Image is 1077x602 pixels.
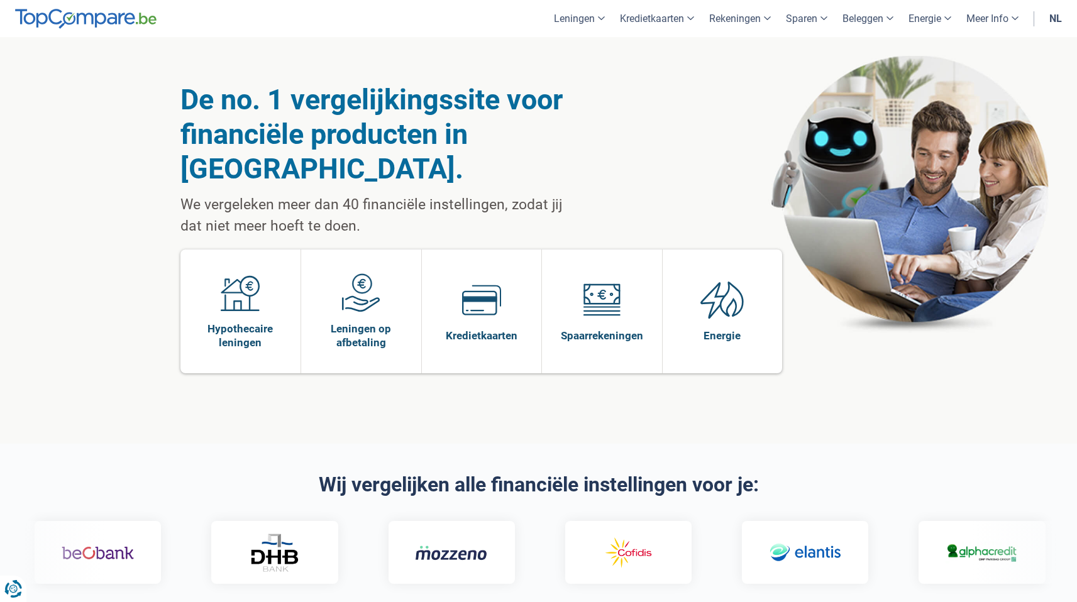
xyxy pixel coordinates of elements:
span: Energie [704,329,741,342]
img: DHB Bank [250,534,300,572]
a: Spaarrekeningen Spaarrekeningen [542,249,662,373]
img: Hypothecaire leningen [221,273,260,312]
img: Energie [700,280,744,319]
img: Mozzeno [416,545,488,561]
a: Energie Energie [663,249,783,373]
span: Hypothecaire leningen [187,322,295,349]
img: Kredietkaarten [462,280,501,319]
img: Alphacredit [946,542,1018,564]
img: Spaarrekeningen [582,280,621,319]
a: Kredietkaarten Kredietkaarten [422,249,542,373]
img: Elantis [769,535,841,571]
img: Cofidis [592,535,665,571]
span: Spaarrekeningen [561,329,643,342]
span: Leningen op afbetaling [307,322,415,349]
img: TopCompare [15,9,157,29]
span: Kredietkaarten [446,329,517,342]
a: Hypothecaire leningen Hypothecaire leningen [180,249,301,373]
h2: Wij vergelijken alle financiële instellingen voor je: [180,474,897,496]
img: Leningen op afbetaling [341,273,380,312]
p: We vergeleken meer dan 40 financiële instellingen, zodat jij dat niet meer hoeft te doen. [180,194,575,237]
h1: De no. 1 vergelijkingssite voor financiële producten in [GEOGRAPHIC_DATA]. [180,82,575,186]
a: Leningen op afbetaling Leningen op afbetaling [301,249,421,373]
